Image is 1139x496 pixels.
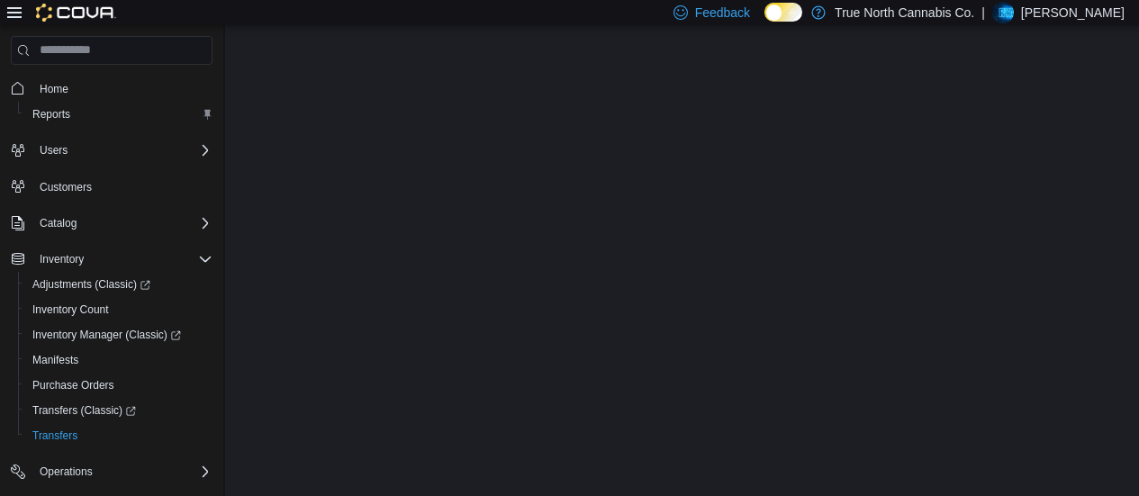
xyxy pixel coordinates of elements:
span: Adjustments (Classic) [32,277,150,292]
span: Users [32,140,212,161]
p: True North Cannabis Co. [835,2,974,23]
span: Reports [32,107,70,122]
span: Operations [32,461,212,482]
span: Inventory Manager (Classic) [32,328,181,342]
img: Cova [36,4,116,22]
button: Inventory [4,247,220,272]
button: Inventory Count [18,297,220,322]
span: Catalog [32,212,212,234]
a: Manifests [25,349,86,371]
span: Transfers [25,425,212,446]
button: Home [4,76,220,102]
input: Dark Mode [764,3,802,22]
a: Transfers (Classic) [18,398,220,423]
button: Users [4,138,220,163]
span: Purchase Orders [32,378,114,392]
a: Purchase Orders [25,374,122,396]
span: Transfers (Classic) [25,400,212,421]
button: Users [32,140,75,161]
span: Adjustments (Classic) [25,274,212,295]
a: Inventory Manager (Classic) [18,322,220,347]
span: Inventory [32,248,212,270]
button: Transfers [18,423,220,448]
span: Users [40,143,68,158]
a: Inventory Count [25,299,116,320]
a: Reports [25,104,77,125]
span: Home [32,77,212,100]
span: Inventory Manager (Classic) [25,324,212,346]
button: Manifests [18,347,220,373]
span: Inventory Count [32,302,109,317]
span: Home [40,82,68,96]
button: Catalog [32,212,84,234]
a: Adjustments (Classic) [18,272,220,297]
p: [PERSON_NAME] [1021,2,1125,23]
button: Operations [4,459,220,484]
span: Customers [40,180,92,194]
a: Home [32,78,76,100]
span: Manifests [25,349,212,371]
a: Transfers (Classic) [25,400,143,421]
span: Feedback [695,4,750,22]
span: Transfers [32,428,77,443]
a: Adjustments (Classic) [25,274,158,295]
button: Reports [18,102,220,127]
span: Inventory Count [25,299,212,320]
span: Reports [25,104,212,125]
a: Inventory Manager (Classic) [25,324,188,346]
button: Purchase Orders [18,373,220,398]
span: Manifests [32,353,78,367]
div: Ryan Anningson [992,2,1014,23]
a: Transfers [25,425,85,446]
span: Transfers (Classic) [32,403,136,418]
button: Inventory [32,248,91,270]
span: Customers [32,176,212,198]
span: Purchase Orders [25,374,212,396]
p: | [981,2,985,23]
span: Inventory [40,252,84,266]
span: Operations [40,464,93,479]
button: Operations [32,461,100,482]
span: Catalog [40,216,77,230]
a: Customers [32,176,99,198]
button: Catalog [4,211,220,236]
button: Customers [4,174,220,200]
